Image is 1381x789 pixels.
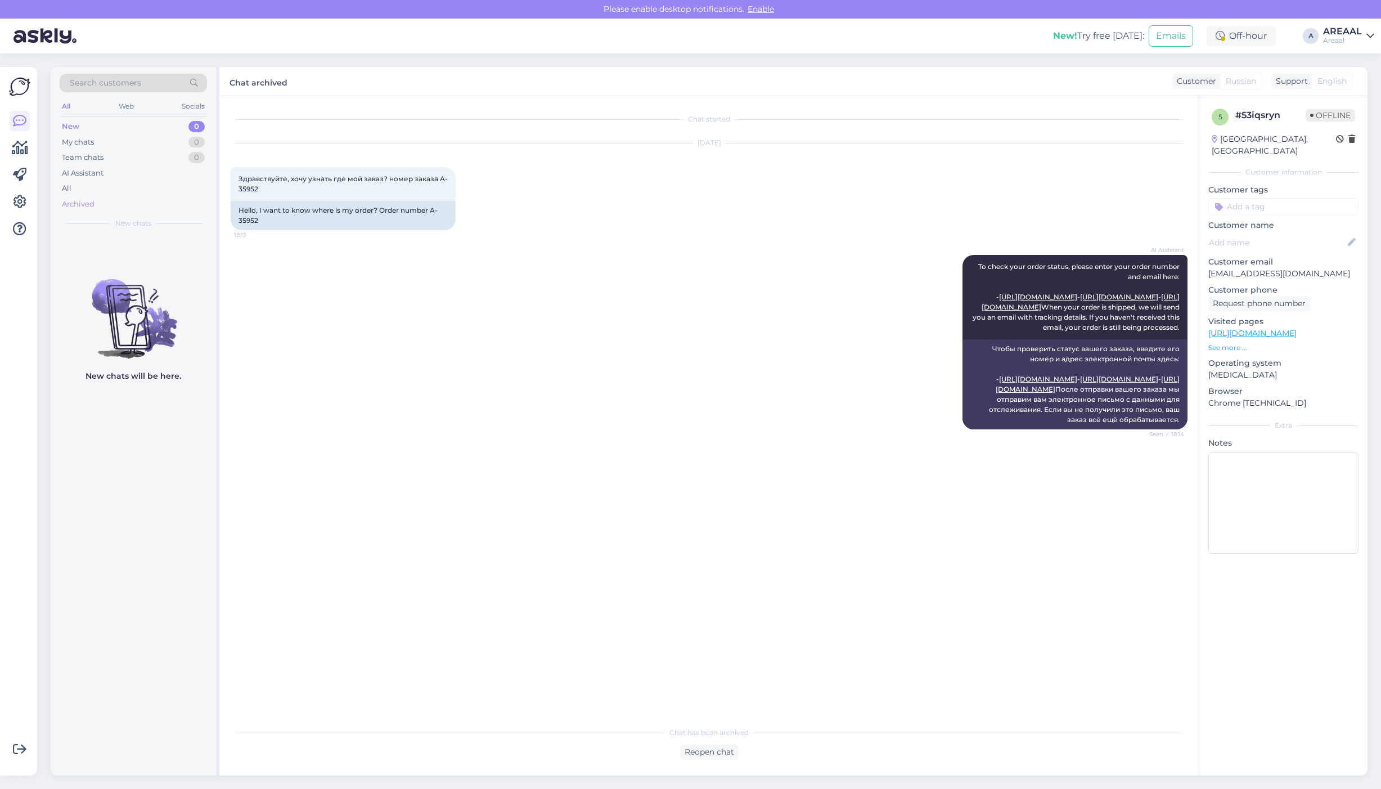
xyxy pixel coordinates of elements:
div: All [62,183,71,194]
p: Customer phone [1208,284,1358,296]
span: To check your order status, please enter your order number and email here: - - - When your order ... [973,262,1181,331]
div: Extra [1208,420,1358,431]
p: Customer email [1208,256,1358,268]
div: 0 [188,121,205,132]
div: Web [116,99,136,114]
div: Чтобы проверить статус вашего заказа, введите его номер и адрес электронной почты здесь: - - - По... [962,339,1187,429]
div: Team chats [62,152,104,163]
div: Archived [62,199,95,210]
a: [URL][DOMAIN_NAME] [999,293,1077,301]
div: Areaal [1323,36,1362,45]
div: 0 [188,137,205,148]
p: Notes [1208,437,1358,449]
a: [URL][DOMAIN_NAME] [999,375,1077,383]
span: Russian [1226,75,1256,87]
span: Chat has been archived [669,728,749,738]
div: Try free [DATE]: [1053,29,1144,43]
div: New [62,121,79,132]
p: Chrome [TECHNICAL_ID] [1208,397,1358,409]
button: Emails [1149,25,1193,47]
div: My chats [62,137,94,148]
span: Offline [1306,109,1355,122]
p: See more ... [1208,343,1358,353]
div: All [60,99,73,114]
input: Add name [1209,236,1346,249]
p: Customer name [1208,219,1358,231]
p: [MEDICAL_DATA] [1208,369,1358,381]
div: AREAAL [1323,27,1362,36]
div: Hello, I want to know where is my order? Order number A-35952 [231,201,456,230]
a: [URL][DOMAIN_NAME] [1080,293,1158,301]
span: AI Assistant [1142,246,1184,254]
b: New! [1053,30,1077,41]
div: Customer information [1208,167,1358,177]
label: Chat archived [230,74,287,89]
div: Support [1271,75,1308,87]
div: [GEOGRAPHIC_DATA], [GEOGRAPHIC_DATA] [1212,133,1336,157]
div: Socials [179,99,207,114]
img: No chats [51,259,216,360]
p: Visited pages [1208,316,1358,328]
div: A [1303,28,1319,44]
p: Customer tags [1208,184,1358,196]
span: New chats [115,218,151,228]
p: Browser [1208,385,1358,397]
span: Здравствуйте, хочу узнать где мой заказ? номер заказа A-35952 [239,174,448,193]
div: Request phone number [1208,296,1310,311]
p: [EMAIL_ADDRESS][DOMAIN_NAME] [1208,268,1358,280]
div: Reopen chat [680,745,739,760]
div: Chat started [231,114,1187,124]
span: 5 [1218,113,1222,121]
div: 0 [188,152,205,163]
span: Search customers [70,77,141,89]
div: # 53iqsryn [1235,109,1306,122]
img: Askly Logo [9,76,30,97]
a: [URL][DOMAIN_NAME] [1208,328,1297,338]
input: Add a tag [1208,198,1358,215]
div: [DATE] [231,138,1187,148]
a: [URL][DOMAIN_NAME] [1080,375,1158,383]
div: Customer [1172,75,1216,87]
div: Off-hour [1207,26,1276,46]
span: English [1317,75,1347,87]
p: New chats will be here. [86,370,181,382]
p: Operating system [1208,357,1358,369]
a: AREAALAreaal [1323,27,1374,45]
span: 18:13 [234,231,276,239]
span: Seen ✓ 18:14 [1142,430,1184,438]
div: AI Assistant [62,168,104,179]
span: Enable [744,4,777,14]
